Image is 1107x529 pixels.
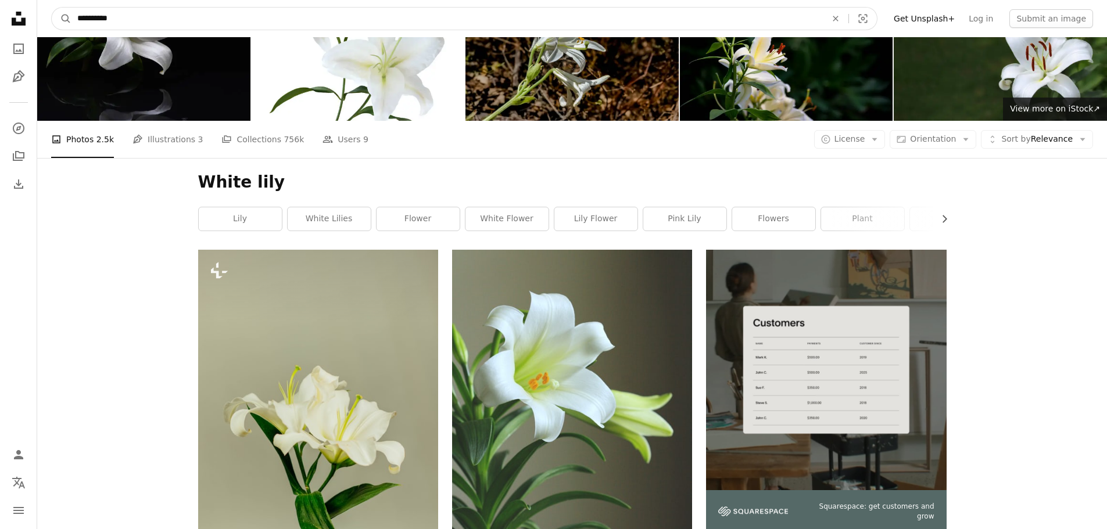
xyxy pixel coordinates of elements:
[363,133,368,146] span: 9
[7,443,30,466] a: Log in / Sign up
[7,145,30,168] a: Collections
[465,207,549,231] a: white flower
[51,7,877,30] form: Find visuals sitewide
[288,207,371,231] a: white lilies
[643,207,726,231] a: pink lily
[554,207,637,231] a: lily flower
[198,133,203,146] span: 3
[7,172,30,196] a: Download History
[1010,104,1100,113] span: View more on iStock ↗
[910,134,956,143] span: Orientation
[452,402,692,413] a: a white flower with green leaves in a vase
[7,117,30,140] a: Explore
[7,65,30,88] a: Illustrations
[7,499,30,522] button: Menu
[1001,134,1030,143] span: Sort by
[7,471,30,494] button: Language
[323,121,368,158] a: Users 9
[52,8,71,30] button: Search Unsplash
[221,121,304,158] a: Collections 756k
[7,37,30,60] a: Photos
[732,207,815,231] a: flowers
[823,8,848,30] button: Clear
[834,134,865,143] span: License
[934,207,947,231] button: scroll list to the right
[198,424,438,435] a: a white flower with green leaves in a vase
[849,8,877,30] button: Visual search
[7,7,30,33] a: Home — Unsplash
[821,207,904,231] a: plant
[1001,134,1073,145] span: Relevance
[1003,98,1107,121] a: View more on iStock↗
[1009,9,1093,28] button: Submit an image
[802,502,934,521] span: Squarespace: get customers and grow
[890,130,976,149] button: Orientation
[981,130,1093,149] button: Sort byRelevance
[910,207,993,231] a: floral
[377,207,460,231] a: flower
[887,9,962,28] a: Get Unsplash+
[198,172,947,193] h1: White lily
[706,250,946,490] img: file-1747939376688-baf9a4a454ffimage
[199,207,282,231] a: lily
[718,506,788,517] img: file-1747939142011-51e5cc87e3c9
[284,133,304,146] span: 756k
[962,9,1000,28] a: Log in
[814,130,886,149] button: License
[132,121,203,158] a: Illustrations 3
